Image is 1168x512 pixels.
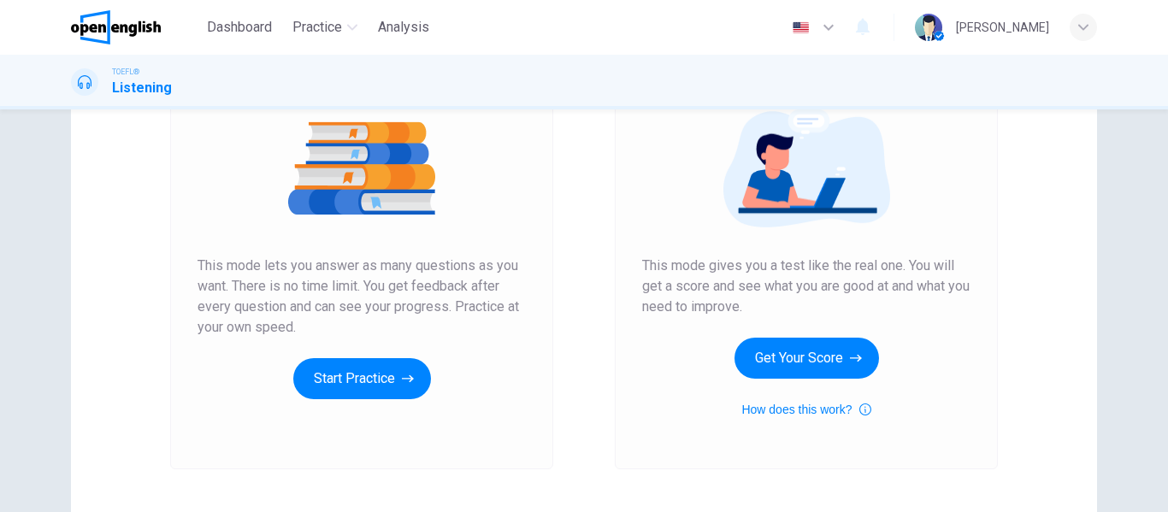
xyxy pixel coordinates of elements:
button: How does this work? [741,399,870,420]
button: Practice [286,12,364,43]
button: Start Practice [293,358,431,399]
img: en [790,21,811,34]
button: Analysis [371,12,436,43]
span: Analysis [378,17,429,38]
img: Profile picture [915,14,942,41]
span: Dashboard [207,17,272,38]
span: This mode lets you answer as many questions as you want. There is no time limit. You get feedback... [198,256,526,338]
span: This mode gives you a test like the real one. You will get a score and see what you are good at a... [642,256,970,317]
button: Get Your Score [734,338,879,379]
span: TOEFL® [112,66,139,78]
span: Practice [292,17,342,38]
div: [PERSON_NAME] [956,17,1049,38]
img: OpenEnglish logo [71,10,161,44]
a: OpenEnglish logo [71,10,200,44]
h1: Listening [112,78,172,98]
button: Dashboard [200,12,279,43]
